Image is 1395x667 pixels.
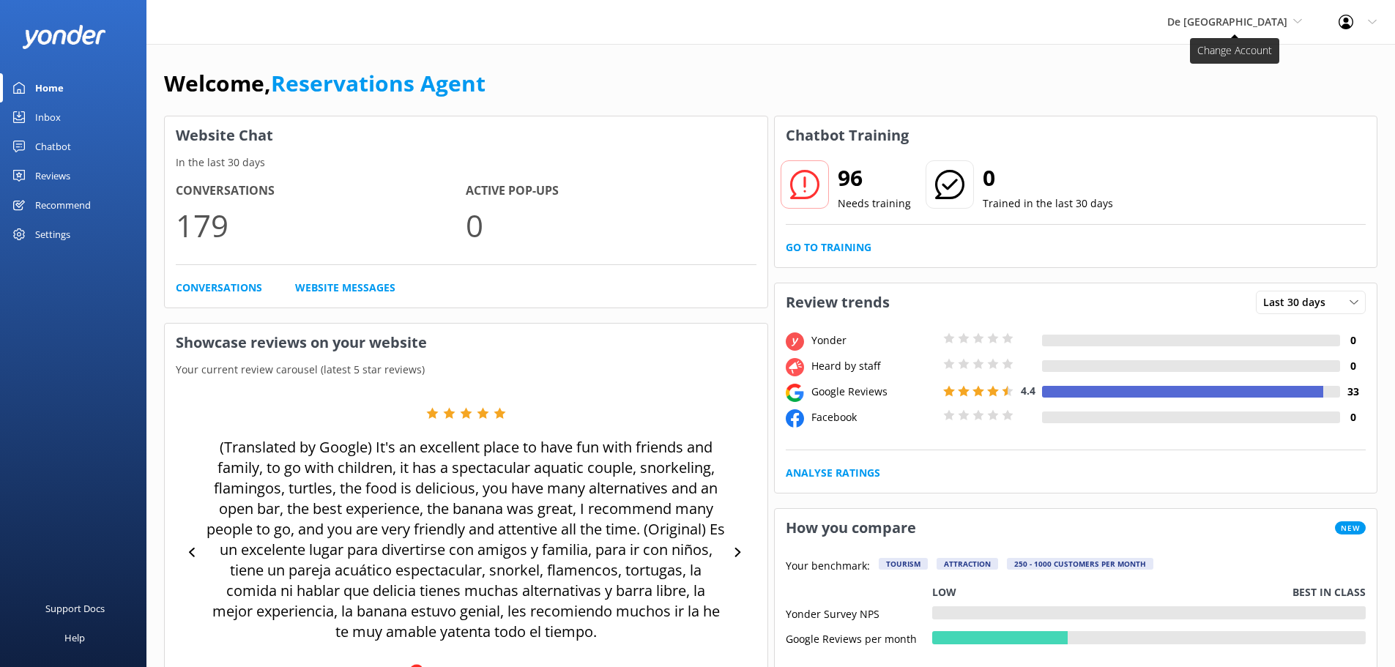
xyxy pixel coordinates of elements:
p: 0 [466,201,756,250]
h4: 0 [1340,358,1366,374]
span: Last 30 days [1263,294,1334,310]
h4: Active Pop-ups [466,182,756,201]
h3: Review trends [775,283,901,321]
div: Recommend [35,190,91,220]
div: Settings [35,220,70,249]
p: Needs training [838,195,911,212]
p: In the last 30 days [165,154,767,171]
p: Your current review carousel (latest 5 star reviews) [165,362,767,378]
div: Reviews [35,161,70,190]
a: Go to Training [786,239,871,256]
div: Heard by staff [808,358,940,374]
h4: 0 [1340,332,1366,349]
h3: Showcase reviews on your website [165,324,767,362]
div: Chatbot [35,132,71,161]
h4: 0 [1340,409,1366,425]
div: Yonder [808,332,940,349]
div: 250 - 1000 customers per month [1007,558,1153,570]
h2: 96 [838,160,911,195]
span: New [1335,521,1366,534]
h3: Chatbot Training [775,116,920,154]
div: Google Reviews [808,384,940,400]
div: Google Reviews per month [786,631,932,644]
div: Inbox [35,103,61,132]
h3: How you compare [775,509,927,547]
p: 179 [176,201,466,250]
div: Help [64,623,85,652]
img: yonder-white-logo.png [22,25,106,49]
a: Reservations Agent [271,68,486,98]
h4: 33 [1340,384,1366,400]
div: Attraction [937,558,998,570]
span: De [GEOGRAPHIC_DATA] [1167,15,1287,29]
h2: 0 [983,160,1113,195]
div: Support Docs [45,594,105,623]
div: Yonder Survey NPS [786,606,932,619]
h1: Welcome, [164,66,486,101]
h3: Website Chat [165,116,767,154]
p: Best in class [1292,584,1366,600]
div: Facebook [808,409,940,425]
a: Analyse Ratings [786,465,880,481]
div: Home [35,73,64,103]
p: (Translated by Google) It's an excellent place to have fun with friends and family, to go with ch... [205,437,727,642]
a: Conversations [176,280,262,296]
div: Tourism [879,558,928,570]
a: Website Messages [295,280,395,296]
p: Low [932,584,956,600]
p: Your benchmark: [786,558,870,575]
p: Trained in the last 30 days [983,195,1113,212]
span: 4.4 [1021,384,1035,398]
h4: Conversations [176,182,466,201]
